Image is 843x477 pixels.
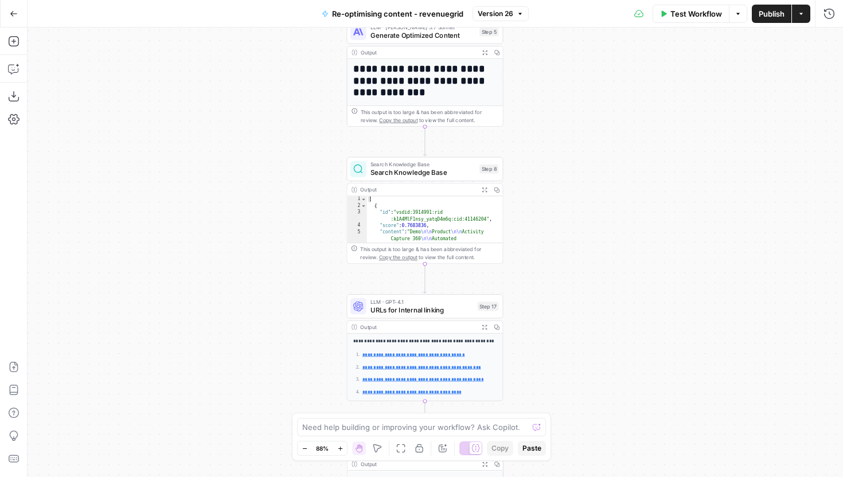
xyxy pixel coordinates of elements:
[370,30,475,41] span: Generate Optimized Content
[379,255,417,261] span: Copy the output
[315,5,470,23] button: Re-optimising content - revenuegrid
[522,443,541,453] span: Paste
[360,245,498,261] div: This output is too large & has been abbreviated for review. to view the full content.
[360,186,475,194] div: Output
[423,264,426,293] g: Edge from step_8 to step_17
[752,5,791,23] button: Publish
[360,108,498,124] div: This output is too large & has been abbreviated for review. to view the full content.
[370,298,474,306] span: LLM · GPT-4.1
[653,5,729,23] button: Test Workflow
[347,196,366,202] div: 1
[518,441,546,456] button: Paste
[347,203,366,209] div: 2
[487,441,513,456] button: Copy
[347,157,504,264] div: Search Knowledge BaseSearch Knowledge BaseStep 8Output[ { "id":"vsdid:3914991:rid :k1A4MlF1nsy_ya...
[473,6,529,21] button: Version 26
[479,165,498,174] div: Step 8
[370,161,475,169] span: Search Knowledge Base
[478,9,513,19] span: Version 26
[478,302,499,311] div: Step 17
[361,203,366,209] span: Toggle code folding, rows 2 through 6
[360,460,475,468] div: Output
[479,27,498,36] div: Step 5
[491,443,509,453] span: Copy
[759,8,785,19] span: Publish
[360,323,475,331] div: Output
[370,305,474,315] span: URLs for Internal linking
[361,196,366,202] span: Toggle code folding, rows 1 through 7
[370,167,475,178] span: Search Knowledge Base
[347,222,366,229] div: 4
[423,127,426,156] g: Edge from step_5 to step_8
[316,444,329,453] span: 88%
[379,117,417,123] span: Copy the output
[370,23,475,31] span: LLM · [PERSON_NAME] 3.7 Sonnet
[332,8,463,19] span: Re-optimising content - revenuegrid
[670,8,722,19] span: Test Workflow
[347,209,366,222] div: 3
[360,48,475,56] div: Output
